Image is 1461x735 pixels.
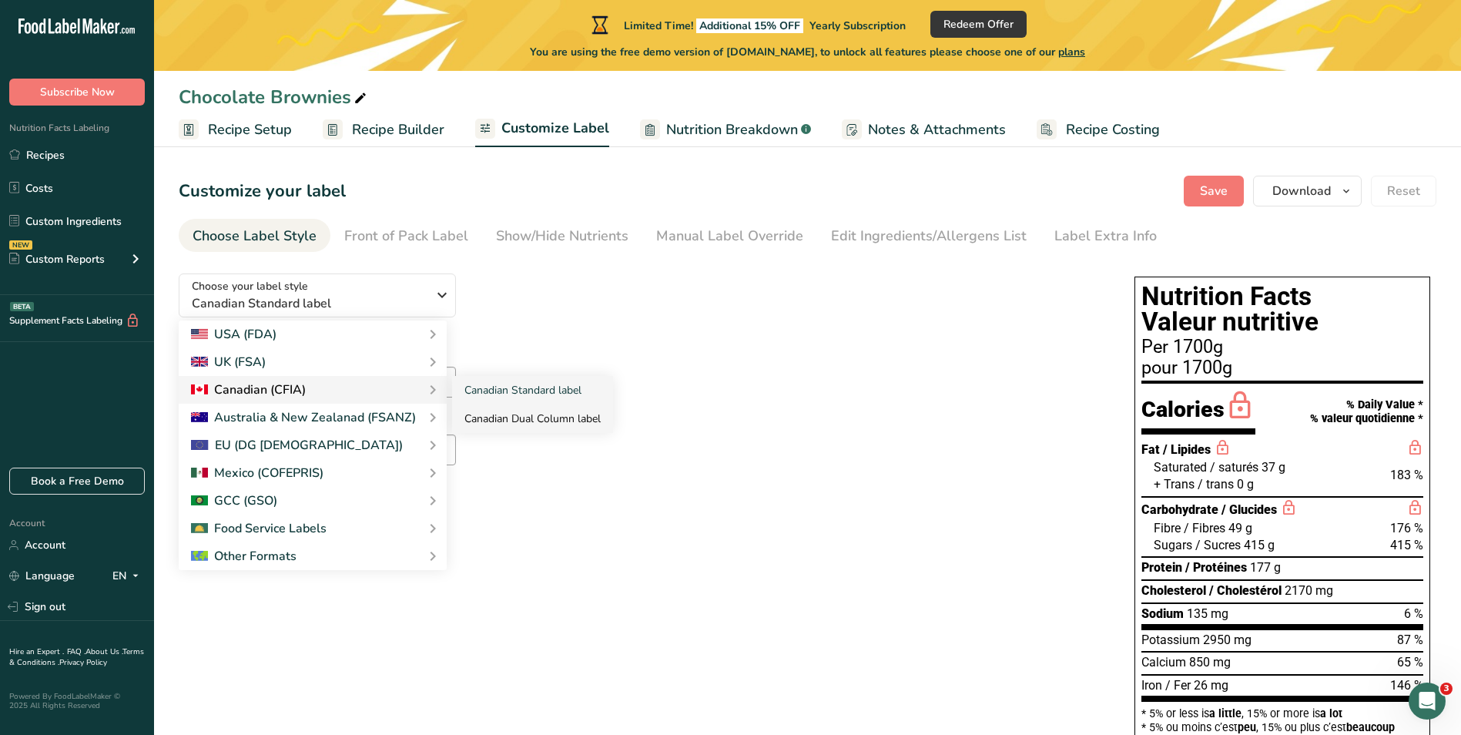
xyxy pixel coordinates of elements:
[1238,721,1256,733] span: peu
[179,410,1104,428] label: Suggested Serving Size (French)
[1397,655,1423,670] span: 65 %
[1141,390,1255,435] div: Calories
[1165,678,1191,693] span: / Fer
[640,112,811,147] a: Nutrition Breakdown
[1058,45,1085,59] span: plans
[1141,442,1160,457] span: Fat
[191,381,306,399] div: Canadian (CFIA)
[1387,182,1420,200] span: Reset
[1141,502,1218,517] span: Carbohydrate
[1194,678,1228,693] span: 26 mg
[1221,502,1277,517] span: / Glucides
[344,226,468,247] div: Front of Pack Label
[191,547,297,566] div: Other Formats
[1154,521,1181,535] span: Fibre
[1141,338,1423,357] div: Per 1700g
[9,646,144,668] a: Terms & Conditions .
[9,562,75,589] a: Language
[191,408,416,427] div: Australia & New Zealanad (FSANZ)
[192,294,427,313] span: Canadian Standard label
[1141,560,1182,575] span: Protein
[1185,560,1247,575] span: / Protéines
[9,251,105,267] div: Custom Reports
[868,119,1006,140] span: Notes & Attachments
[1390,678,1423,693] span: 146 %
[9,646,64,657] a: Hire an Expert .
[1141,359,1423,378] div: pour 1700g
[696,18,803,33] span: Additional 15% OFF
[1054,226,1157,247] div: Label Extra Info
[943,16,1014,32] span: Redeem Offer
[1141,678,1162,693] span: Iron
[1163,442,1211,457] span: / Lipides
[1154,477,1195,492] span: + Trans
[1141,655,1186,670] span: Calcium
[191,353,266,371] div: UK (FSA)
[1228,521,1252,535] span: 49 g
[208,119,292,140] span: Recipe Setup
[452,404,613,433] a: Canadian Dual Column label
[193,226,317,247] div: Choose Label Style
[9,692,145,710] div: Powered By FoodLabelMaker © 2025 All Rights Reserved
[1209,707,1242,720] span: a little
[1189,655,1231,670] span: 850 mg
[1285,583,1333,598] span: 2170 mg
[1371,176,1436,206] button: Reset
[1253,176,1362,206] button: Download
[179,274,456,317] button: Choose your label style Canadian Standard label
[191,436,403,455] div: EU (DG [DEMOGRAPHIC_DATA])
[9,240,32,250] div: NEW
[10,302,34,311] div: BETA
[1320,707,1342,720] span: a lot
[1154,460,1207,475] span: Saturated
[179,179,346,204] h1: Customize your label
[1310,398,1423,425] div: % Daily Value * % valeur quotidienne *
[323,112,444,147] a: Recipe Builder
[1141,583,1206,598] span: Cholesterol
[179,112,292,147] a: Recipe Setup
[192,278,308,294] span: Choose your label style
[475,111,609,148] a: Customize Label
[1141,702,1423,733] section: * 5% or less is , 15% or more is
[9,79,145,106] button: Subscribe Now
[67,646,85,657] a: FAQ .
[1195,538,1241,552] span: / Sucres
[1390,521,1423,535] span: 176 %
[1141,284,1423,335] h1: Nutrition Facts Valeur nutritive
[1203,633,1252,647] span: 2950 mg
[1187,606,1228,621] span: 135 mg
[1409,683,1446,720] iframe: Intercom live chat
[112,567,145,586] div: EN
[1200,182,1228,200] span: Save
[179,83,370,111] div: Chocolate Brownies
[191,325,276,344] div: USA (FDA)
[1244,538,1275,552] span: 415 g
[1184,176,1244,206] button: Save
[352,119,444,140] span: Recipe Builder
[496,226,628,247] div: Show/Hide Nutrients
[1141,606,1184,621] span: Sodium
[1404,606,1423,621] span: 6 %
[1397,633,1423,647] span: 87 %
[656,226,803,247] div: Manual Label Override
[1141,722,1423,733] div: * 5% ou moins c’est , 15% ou plus c’est
[1262,460,1285,475] span: 37 g
[1346,721,1395,733] span: beaucoup
[666,119,798,140] span: Nutrition Breakdown
[59,657,107,668] a: Privacy Policy
[1209,583,1282,598] span: / Cholestérol
[191,495,208,506] img: 2Q==
[452,376,613,404] a: Canadian Standard label
[85,646,122,657] a: About Us .
[1237,477,1254,492] span: 0 g
[9,468,145,495] a: Book a Free Demo
[1272,182,1331,200] span: Download
[1440,683,1453,695] span: 3
[1154,538,1192,552] span: Sugars
[1390,538,1423,552] span: 415 %
[1390,468,1423,482] span: 183 %
[1184,521,1225,535] span: / Fibres
[40,84,115,100] span: Subscribe Now
[191,492,277,510] div: GCC (GSO)
[1198,477,1234,492] span: / trans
